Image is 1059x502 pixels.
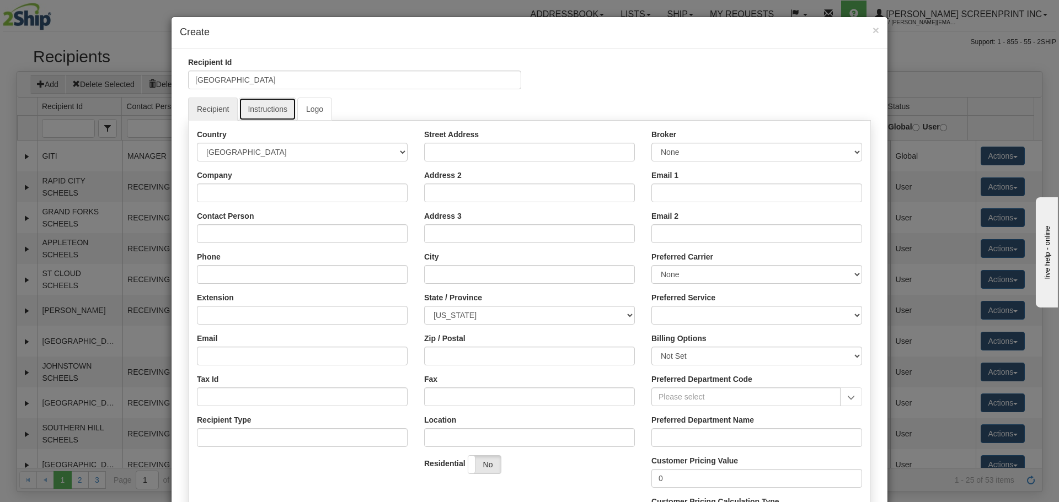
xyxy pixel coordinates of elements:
[651,170,678,181] label: Email 1
[651,374,752,385] label: Preferred Department Code
[188,98,238,121] a: Recipient
[424,129,479,140] label: Street Address
[180,25,879,40] h4: Create
[651,210,678,222] label: Email 2
[424,251,438,262] label: City
[651,292,715,303] label: Preferred Service
[873,24,879,36] button: Close
[8,9,102,18] div: live help - online
[197,292,234,303] label: Extension
[297,98,332,121] a: Logo
[197,170,232,181] label: Company
[1034,195,1058,307] iframe: chat widget
[424,458,466,469] label: Residential
[651,333,707,344] label: Billing Options
[188,57,232,68] label: Recipient Id
[468,456,501,473] label: No
[197,251,221,262] label: Phone
[651,251,713,262] label: Preferred Carrier
[197,414,252,425] label: Recipient Type
[651,129,676,140] label: Broker
[424,333,466,344] label: Zip / Postal
[424,292,482,303] label: State / Province
[197,210,254,222] label: Contact Person
[424,210,462,222] label: Address 3
[197,129,227,140] label: Country
[651,414,754,425] label: Preferred Department Name
[873,24,879,36] span: ×
[424,170,462,181] label: Address 2
[651,387,841,406] input: Please select
[197,333,217,344] label: Email
[651,455,738,466] label: Customer Pricing Value
[424,374,437,385] label: Fax
[239,98,296,121] a: Instructions
[424,414,456,425] label: Location
[197,374,218,385] label: Tax Id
